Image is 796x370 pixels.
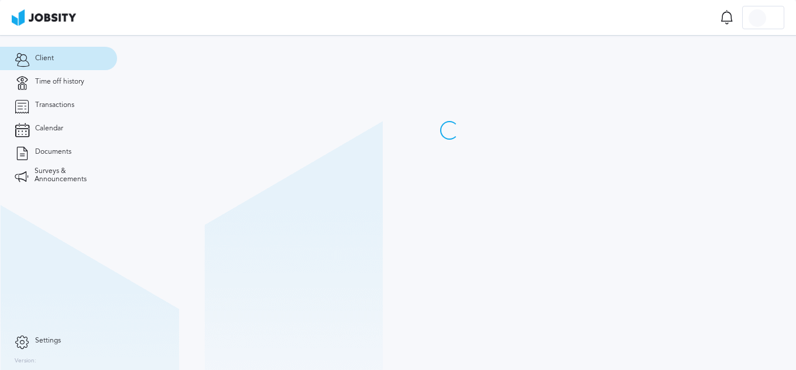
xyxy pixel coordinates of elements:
img: ab4bad089aa723f57921c736e9817d99.png [12,9,76,26]
span: Client [35,54,54,63]
span: Calendar [35,125,63,133]
label: Version: [15,358,36,365]
span: Settings [35,337,61,345]
span: Surveys & Announcements [35,167,102,184]
span: Transactions [35,101,74,109]
span: Documents [35,148,71,156]
span: Time off history [35,78,84,86]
